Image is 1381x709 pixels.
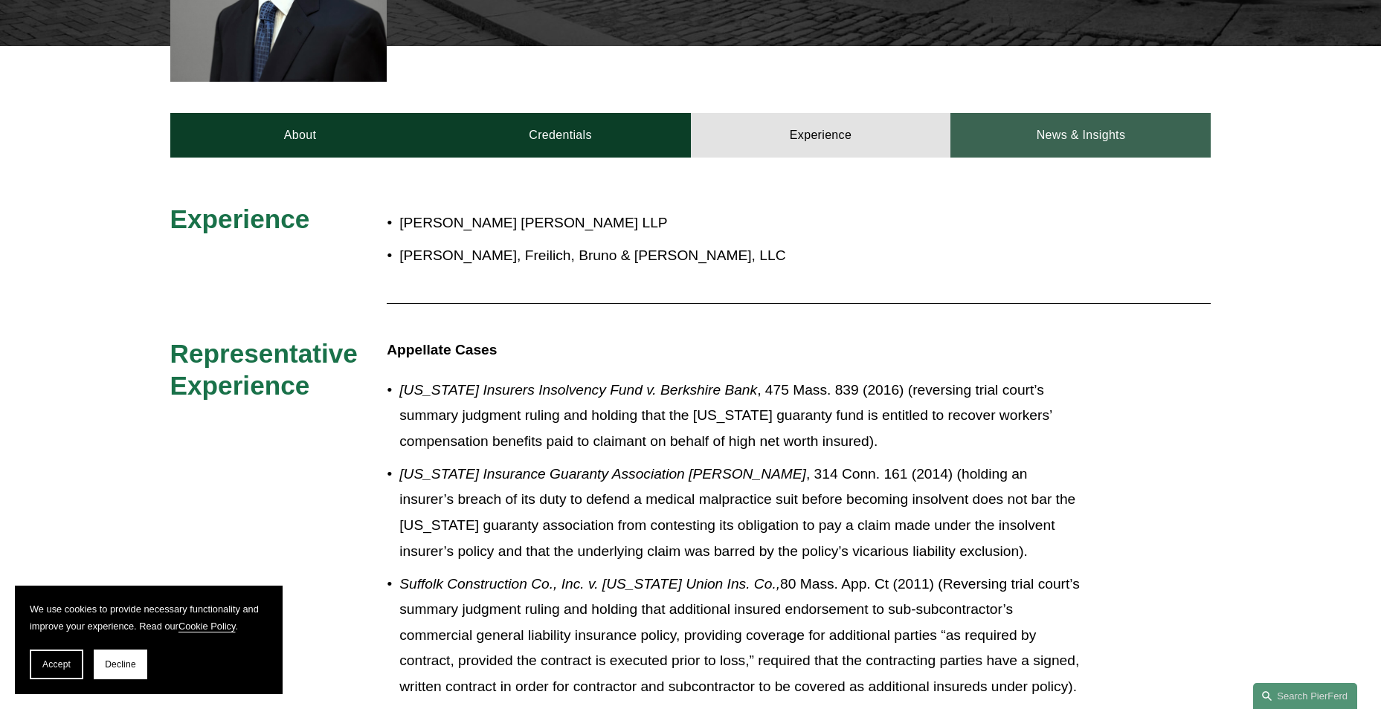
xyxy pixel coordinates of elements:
[431,113,691,158] a: Credentials
[399,210,1081,236] p: [PERSON_NAME] [PERSON_NAME] LLP
[30,650,83,679] button: Accept
[170,339,365,401] span: Representative Experience
[399,243,1081,269] p: [PERSON_NAME], Freilich, Bruno & [PERSON_NAME], LLC
[399,462,1081,564] p: , 314 Conn. 161 (2014) (holding an insurer’s breach of its duty to defend a medical malpractice s...
[399,378,1081,455] p: , 475 Mass. 839 (2016) (reversing trial court’s summary judgment ruling and holding that the [US_...
[15,586,283,694] section: Cookie banner
[691,113,951,158] a: Experience
[399,572,1081,700] p: 80 Mass. App. Ct (2011) (Reversing trial court’s summary judgment ruling and holding that additio...
[399,382,757,398] em: [US_STATE] Insurers Insolvency Fund v. Berkshire Bank
[399,576,780,592] em: Suffolk Construction Co., Inc. v. [US_STATE] Union Ins. Co.,
[105,659,136,670] span: Decline
[950,113,1211,158] a: News & Insights
[170,113,431,158] a: About
[387,342,497,357] strong: Appellate Cases
[1253,683,1357,709] a: Search this site
[178,621,236,632] a: Cookie Policy
[42,659,71,670] span: Accept
[94,650,147,679] button: Decline
[399,466,806,482] em: [US_STATE] Insurance Guaranty Association [PERSON_NAME]
[30,600,268,635] p: We use cookies to provide necessary functionality and improve your experience. Read our .
[170,204,310,233] span: Experience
